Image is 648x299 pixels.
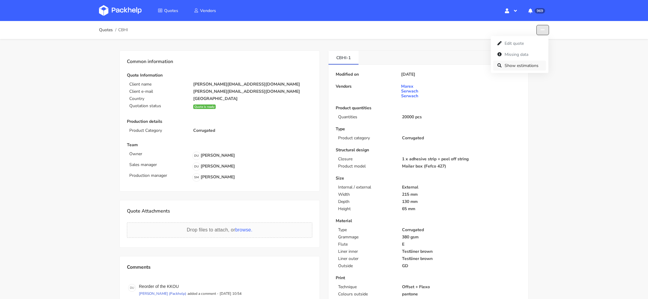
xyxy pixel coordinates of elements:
[402,136,521,140] p: Corrugated
[187,227,253,232] span: Drop files to attach, or
[127,73,312,78] p: Quote Information
[402,292,521,297] p: pantone
[187,5,223,16] a: Vendors
[193,82,312,87] p: [PERSON_NAME][EMAIL_ADDRESS][DOMAIN_NAME]
[338,185,395,190] p: Internal / external
[235,227,252,232] span: browse.
[192,173,235,182] p: [PERSON_NAME]
[338,199,395,204] p: Depth
[402,228,521,232] p: Corrugated
[328,51,358,64] a: CBHI-1
[336,72,399,77] p: Modified on
[338,136,395,140] p: Product category
[338,157,395,162] p: Closure
[523,5,549,16] button: 969
[493,38,546,48] a: Edit quote
[402,199,521,204] p: 130 mm
[99,28,113,32] a: Quotes
[338,292,395,297] p: Colours outside
[336,176,521,181] p: Size
[132,284,134,292] span: U
[336,148,521,153] p: Structural design
[164,8,178,14] span: Quotes
[129,173,189,178] p: Production manager
[402,207,521,211] p: 65 mm
[535,8,545,14] span: 969
[402,249,521,254] p: Testliner brown
[129,152,189,156] p: Owner
[336,106,521,110] p: Product quantities
[338,249,395,254] p: Liner inner
[402,235,521,240] p: 380 gsm
[192,152,235,160] p: [PERSON_NAME]
[193,163,200,171] span: DU
[401,72,415,77] p: [DATE]
[338,192,395,197] p: Width
[139,291,186,296] p: [PERSON_NAME] (Packhelp)
[402,164,521,169] p: Mailer box (Fefco 427)
[338,264,395,268] p: Outside
[186,291,220,296] p: added a comment -
[193,89,312,94] p: [PERSON_NAME][EMAIL_ADDRESS][DOMAIN_NAME]
[130,284,132,292] span: D
[402,115,521,119] p: 20000 pcs
[338,228,395,232] p: Type
[129,96,186,101] p: Country
[338,164,395,169] p: Product model
[129,82,186,87] p: Client name
[402,192,521,197] p: 215 mm
[193,104,216,109] div: Quote is ready
[493,61,546,71] a: Show estimations
[402,185,521,190] p: External
[127,58,312,66] p: Common information
[402,242,521,247] p: E
[401,84,418,89] span: Marex
[336,127,521,131] p: Type
[402,157,521,162] p: 1 x adhesive strip + peel off string
[336,276,521,280] p: Print
[338,285,395,289] p: Technique
[99,24,128,36] nav: breadcrumb
[129,104,186,108] p: Quotation status
[139,284,311,289] p: Reorder of the KKOU
[402,285,521,289] p: Offset + Flexo
[151,5,185,16] a: Quotes
[200,8,216,14] span: Vendors
[402,264,521,268] p: GD
[401,89,418,94] span: Serwach
[402,256,521,261] p: Testliner brown
[118,28,128,32] span: CBHI
[193,96,312,101] p: [GEOGRAPHIC_DATA]
[338,256,395,261] p: Liner outer
[493,50,546,59] a: Missing data
[338,115,395,119] p: Quantities
[129,162,189,167] p: Sales manager
[338,242,395,247] p: Flute
[129,89,186,94] p: Client e-mail
[193,174,200,181] span: SM
[192,162,235,171] p: [PERSON_NAME]
[99,5,142,16] img: Dashboard
[336,84,399,89] p: Vendors
[401,94,418,98] span: Serwach
[193,128,312,133] p: Corrugated
[127,207,312,215] p: Quote Attachments
[220,291,241,296] p: [DATE] 10:54
[193,152,200,160] span: DU
[127,264,312,271] p: Comments
[127,119,312,124] p: Production details
[338,207,395,211] p: Height
[129,128,186,133] p: Product Category
[338,235,395,240] p: Grammage
[127,143,312,147] p: Team
[336,219,521,223] p: Material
